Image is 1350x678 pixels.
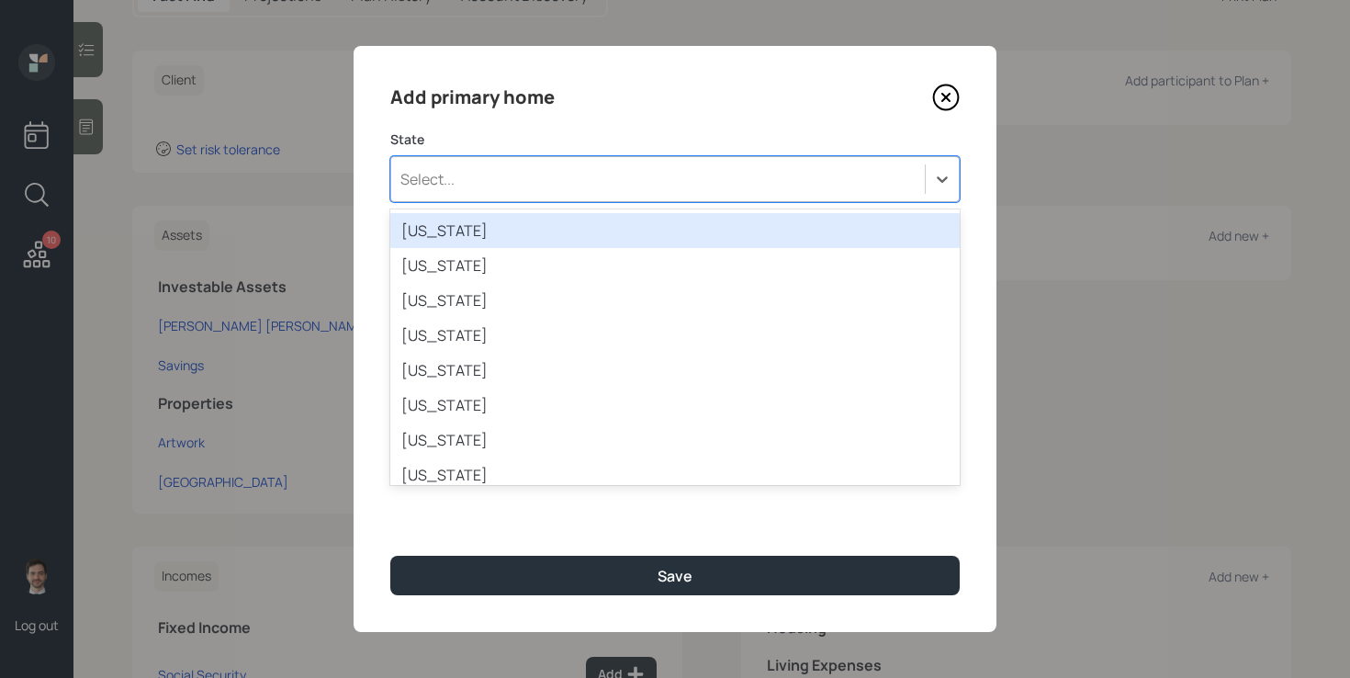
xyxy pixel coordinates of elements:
[390,318,960,353] div: [US_STATE]
[400,169,455,189] div: Select...
[390,83,555,112] h4: Add primary home
[390,458,960,492] div: [US_STATE]
[390,283,960,318] div: [US_STATE]
[390,248,960,283] div: [US_STATE]
[390,130,960,149] label: State
[390,353,960,388] div: [US_STATE]
[390,213,960,248] div: [US_STATE]
[390,423,960,458] div: [US_STATE]
[658,566,692,586] div: Save
[390,388,960,423] div: [US_STATE]
[390,556,960,595] button: Save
